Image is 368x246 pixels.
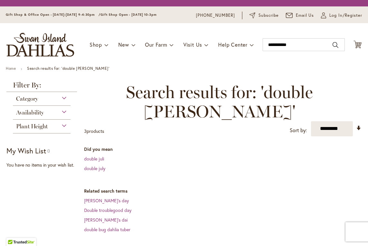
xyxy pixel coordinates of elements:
[218,41,247,48] span: Help Center
[6,66,16,71] a: Home
[84,217,128,223] a: [PERSON_NAME]’s dai
[183,41,202,48] span: Visit Us
[84,156,104,162] a: double juli
[196,12,235,19] a: [PHONE_NUMBER]
[296,12,314,19] span: Email Us
[84,207,131,213] a: Double troublegood day
[84,197,129,204] a: [PERSON_NAME]’s day
[329,12,362,19] span: Log In/Register
[6,13,101,17] span: Gift Shop & Office Open - [DATE]-[DATE] 9-4:30pm /
[84,128,87,134] span: 3
[258,12,279,19] span: Subscribe
[84,126,104,136] p: products
[290,124,307,136] label: Sort by:
[321,12,362,19] a: Log In/Register
[84,146,362,152] dt: Did you mean
[84,226,131,232] a: double bug dahlia tuber
[90,41,102,48] span: Shop
[6,33,74,57] a: store logo
[5,223,23,241] iframe: Launch Accessibility Center
[84,165,105,171] a: double july
[333,40,338,50] button: Search
[16,123,48,130] span: Plant Height
[16,95,38,102] span: Category
[16,109,44,116] span: Availability
[6,162,81,168] div: You have no items in your wish list.
[145,41,167,48] span: Our Farm
[6,82,77,92] strong: Filter By:
[118,41,129,48] span: New
[6,146,46,155] strong: My Wish List
[101,13,157,17] span: Gift Shop Open - [DATE] 10-3pm
[249,12,279,19] a: Subscribe
[27,66,109,71] strong: Search results for: 'double [PERSON_NAME]'
[84,188,362,194] dt: Related search terms
[286,12,314,19] a: Email Us
[84,83,355,121] span: Search results for: 'double [PERSON_NAME]'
